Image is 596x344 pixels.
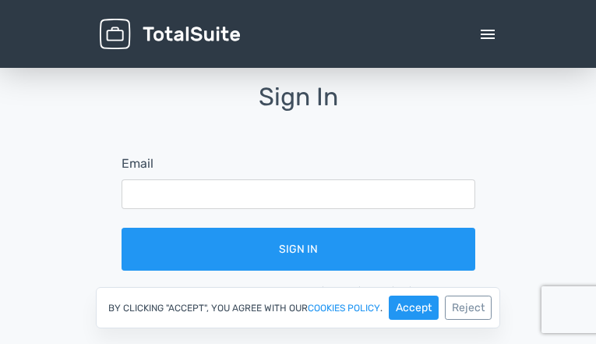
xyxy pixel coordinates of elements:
div: By clicking "Accept", you agree with our . [96,287,500,328]
label: Email [122,154,153,173]
img: TotalSuite for WordPress [100,19,240,49]
h1: Sign In [100,83,497,133]
button: Accept [389,296,439,320]
div: menu [478,25,497,44]
button: Reject [445,296,492,320]
button: Sign In [122,228,475,271]
a: cookies policy [308,303,380,313]
div: No password needed, we'll email you a link to sign in! [122,283,475,298]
